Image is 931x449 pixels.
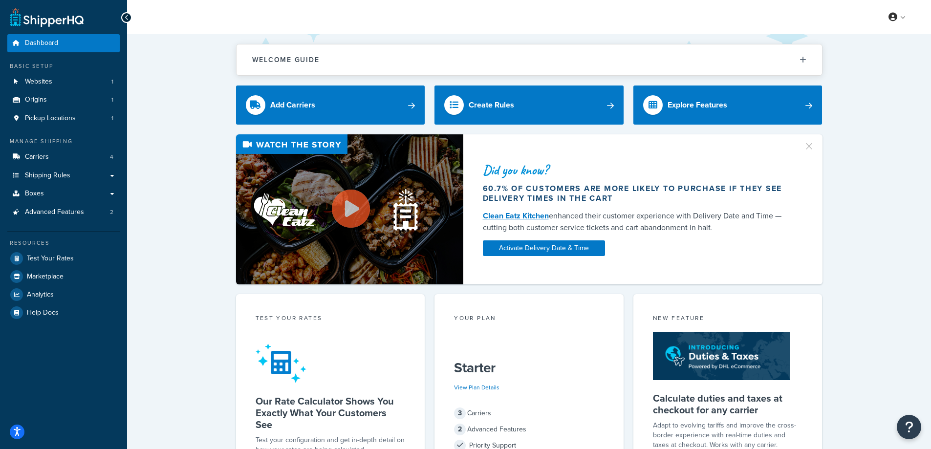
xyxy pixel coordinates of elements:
[7,185,120,203] a: Boxes
[7,34,120,52] a: Dashboard
[897,415,921,439] button: Open Resource Center
[483,163,792,177] div: Did you know?
[27,309,59,317] span: Help Docs
[483,240,605,256] a: Activate Delivery Date & Time
[454,424,466,435] span: 2
[7,73,120,91] a: Websites1
[256,314,406,325] div: Test your rates
[7,73,120,91] li: Websites
[483,210,792,234] div: enhanced their customer experience with Delivery Date and Time — cutting both customer service ti...
[668,98,727,112] div: Explore Features
[483,210,549,221] a: Clean Eatz Kitchen
[25,78,52,86] span: Websites
[633,86,823,125] a: Explore Features
[25,208,84,216] span: Advanced Features
[7,286,120,303] a: Analytics
[7,203,120,221] a: Advanced Features2
[7,62,120,70] div: Basic Setup
[7,148,120,166] a: Carriers4
[27,273,64,281] span: Marketplace
[454,406,604,420] div: Carriers
[7,239,120,247] div: Resources
[653,392,803,416] h5: Calculate duties and taxes at checkout for any carrier
[454,407,466,419] span: 3
[236,134,463,284] img: Video thumbnail
[454,314,604,325] div: Your Plan
[7,91,120,109] li: Origins
[454,360,604,376] h5: Starter
[653,314,803,325] div: New Feature
[7,109,120,128] a: Pickup Locations1
[270,98,315,112] div: Add Carriers
[25,153,49,161] span: Carriers
[27,255,74,263] span: Test Your Rates
[25,114,76,123] span: Pickup Locations
[237,44,822,75] button: Welcome Guide
[454,383,499,392] a: View Plan Details
[434,86,624,125] a: Create Rules
[7,109,120,128] li: Pickup Locations
[7,148,120,166] li: Carriers
[25,171,70,180] span: Shipping Rules
[7,137,120,146] div: Manage Shipping
[7,203,120,221] li: Advanced Features
[7,250,120,267] a: Test Your Rates
[7,268,120,285] a: Marketplace
[236,86,425,125] a: Add Carriers
[454,423,604,436] div: Advanced Features
[25,190,44,198] span: Boxes
[469,98,514,112] div: Create Rules
[111,96,113,104] span: 1
[25,39,58,47] span: Dashboard
[483,184,792,203] div: 60.7% of customers are more likely to purchase if they see delivery times in the cart
[110,153,113,161] span: 4
[252,56,320,64] h2: Welcome Guide
[7,167,120,185] a: Shipping Rules
[25,96,47,104] span: Origins
[111,114,113,123] span: 1
[7,304,120,321] a: Help Docs
[110,208,113,216] span: 2
[27,291,54,299] span: Analytics
[111,78,113,86] span: 1
[7,91,120,109] a: Origins1
[256,395,406,430] h5: Our Rate Calculator Shows You Exactly What Your Customers See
